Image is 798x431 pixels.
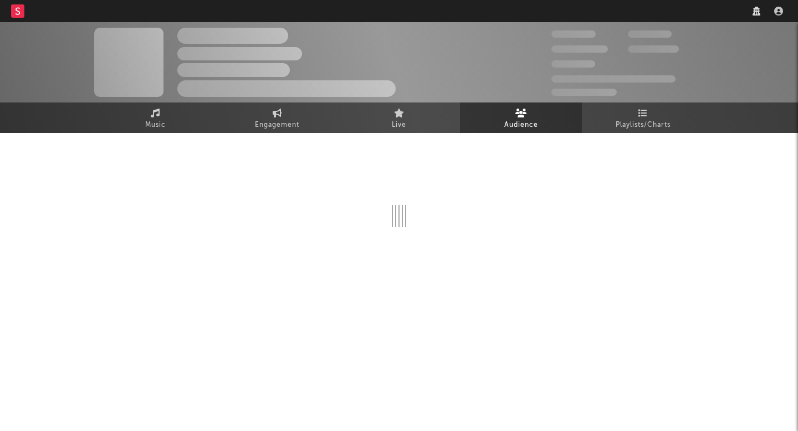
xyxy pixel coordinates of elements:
[551,60,595,68] span: 100,000
[628,45,679,53] span: 1,000,000
[582,102,704,133] a: Playlists/Charts
[338,102,460,133] a: Live
[94,102,216,133] a: Music
[551,45,608,53] span: 50,000,000
[392,119,406,132] span: Live
[216,102,338,133] a: Engagement
[145,119,166,132] span: Music
[551,89,617,96] span: Jump Score: 85.0
[628,30,672,38] span: 100,000
[255,119,299,132] span: Engagement
[551,30,596,38] span: 300,000
[551,75,676,83] span: 50,000,000 Monthly Listeners
[460,102,582,133] a: Audience
[616,119,671,132] span: Playlists/Charts
[504,119,538,132] span: Audience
